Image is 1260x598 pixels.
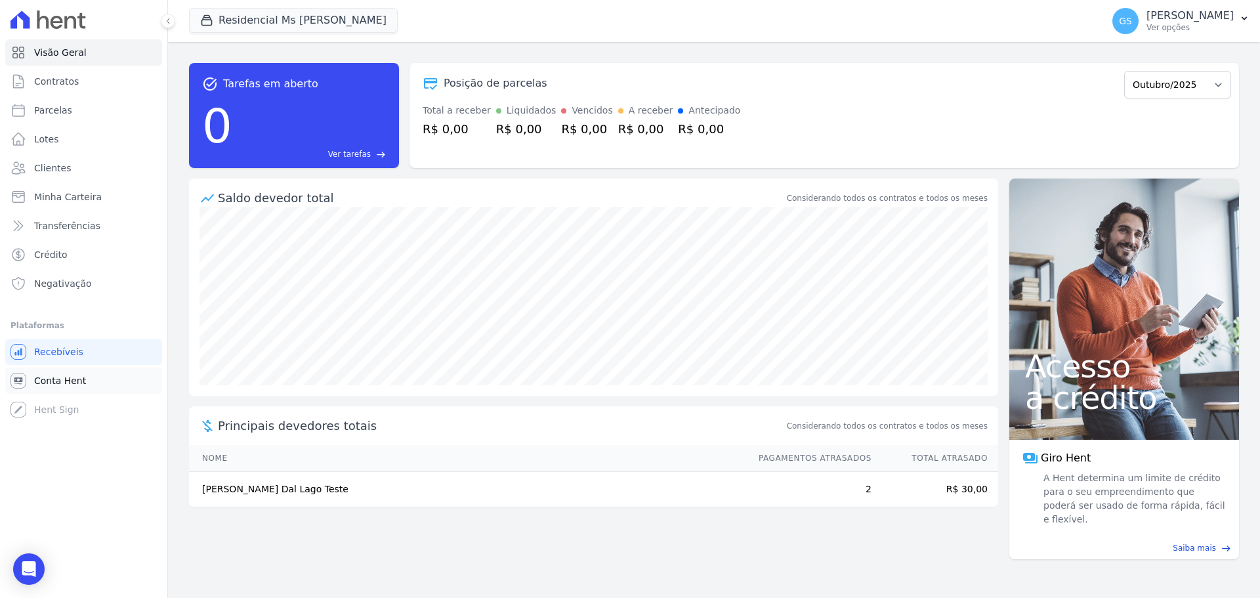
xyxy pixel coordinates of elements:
span: Principais devedores totais [218,417,784,435]
td: R$ 30,00 [872,472,998,507]
a: Minha Carteira [5,184,162,210]
span: Contratos [34,75,79,88]
p: Ver opções [1146,22,1234,33]
td: [PERSON_NAME] Dal Lago Teste [189,472,746,507]
div: R$ 0,00 [496,120,556,138]
div: R$ 0,00 [561,120,612,138]
span: Lotes [34,133,59,146]
a: Ver tarefas east [238,148,386,160]
span: task_alt [202,76,218,92]
span: Negativação [34,277,92,290]
a: Crédito [5,242,162,268]
span: Parcelas [34,104,72,117]
span: Minha Carteira [34,190,102,203]
span: Saiba mais [1173,542,1216,554]
span: Crédito [34,248,68,261]
span: A Hent determina um limite de crédito para o seu empreendimento que poderá ser usado de forma ráp... [1041,471,1226,526]
span: Ver tarefas [328,148,371,160]
a: Recebíveis [5,339,162,365]
span: Giro Hent [1041,450,1091,466]
div: Antecipado [688,104,740,117]
span: Clientes [34,161,71,175]
div: Vencidos [572,104,612,117]
span: Conta Hent [34,374,86,387]
a: Contratos [5,68,162,95]
button: Residencial Ms [PERSON_NAME] [189,8,398,33]
th: Pagamentos Atrasados [746,445,872,472]
span: Visão Geral [34,46,87,59]
div: R$ 0,00 [423,120,491,138]
div: Open Intercom Messenger [13,553,45,585]
div: Total a receber [423,104,491,117]
span: Tarefas em aberto [223,76,318,92]
a: Transferências [5,213,162,239]
span: a crédito [1025,382,1223,414]
span: Acesso [1025,351,1223,382]
span: GS [1119,16,1132,26]
span: Transferências [34,219,100,232]
div: Posição de parcelas [444,75,547,91]
p: [PERSON_NAME] [1146,9,1234,22]
div: Considerando todos os contratos e todos os meses [787,192,988,204]
a: Saiba mais east [1017,542,1231,554]
span: east [376,150,386,160]
div: Liquidados [507,104,556,117]
a: Lotes [5,126,162,152]
div: Saldo devedor total [218,189,784,207]
span: Considerando todos os contratos e todos os meses [787,420,988,432]
td: 2 [746,472,872,507]
th: Nome [189,445,746,472]
a: Clientes [5,155,162,181]
th: Total Atrasado [872,445,998,472]
div: A receber [629,104,673,117]
div: Plataformas [10,318,157,333]
div: R$ 0,00 [678,120,740,138]
span: Recebíveis [34,345,83,358]
div: 0 [202,92,232,160]
a: Conta Hent [5,368,162,394]
a: Visão Geral [5,39,162,66]
button: GS [PERSON_NAME] Ver opções [1102,3,1260,39]
a: Negativação [5,270,162,297]
div: R$ 0,00 [618,120,673,138]
span: east [1221,544,1231,553]
a: Parcelas [5,97,162,123]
